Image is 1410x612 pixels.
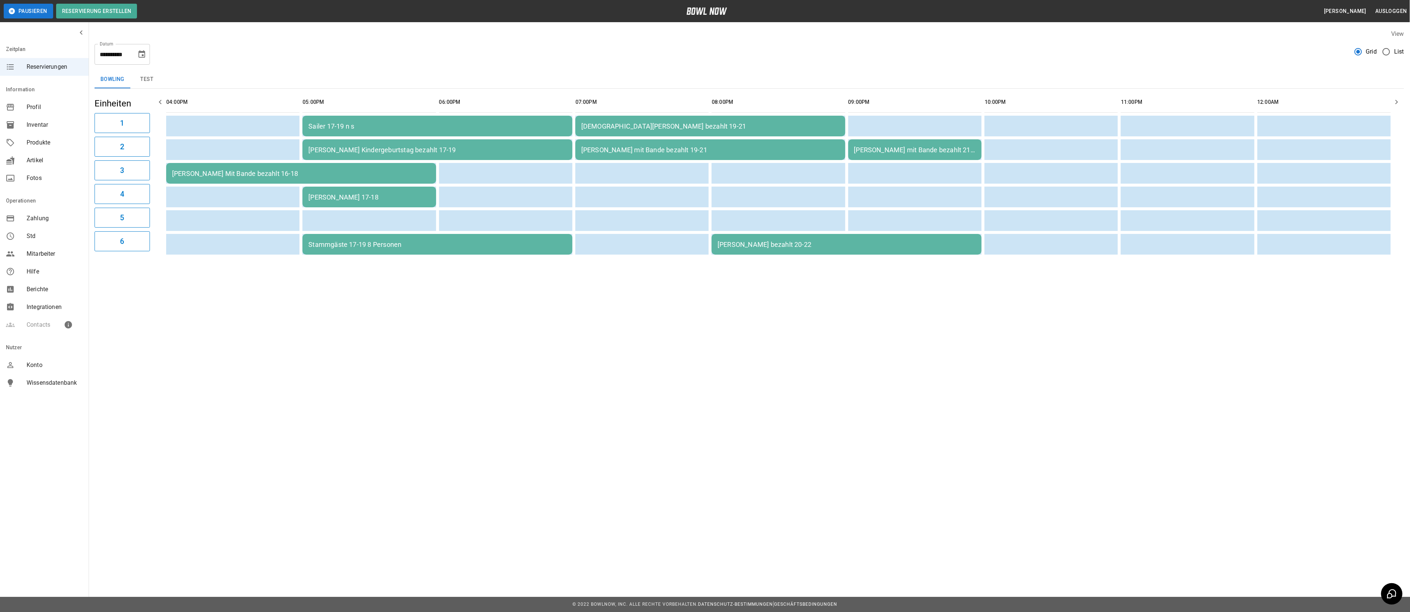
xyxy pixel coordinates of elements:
[27,174,83,183] span: Fotos
[439,92,572,113] th: 06:00PM
[572,602,698,607] span: © 2022 BowlNow, Inc. Alle Rechte vorbehalten.
[95,208,150,228] button: 5
[27,138,83,147] span: Produkte
[56,4,137,18] button: Reservierung erstellen
[4,4,53,18] button: Pausieren
[687,7,727,15] img: logo
[27,232,83,241] span: Std
[95,184,150,204] button: 4
[130,71,164,88] button: test
[848,92,982,113] th: 09:00PM
[120,188,124,200] h6: 4
[95,137,150,157] button: 2
[163,89,1394,258] table: sticky table
[27,156,83,165] span: Artikel
[27,120,83,129] span: Inventar
[95,71,1404,88] div: inventory tabs
[712,92,845,113] th: 08:00PM
[575,92,709,113] th: 07:00PM
[95,113,150,133] button: 1
[718,241,976,248] div: [PERSON_NAME] bezahlt 20-22
[302,92,436,113] th: 05:00PM
[120,235,124,247] h6: 6
[308,146,567,154] div: [PERSON_NAME] Kindergeburtstag bezahlt 17-19
[172,170,430,177] div: [PERSON_NAME] Mit Bande bezahlt 16-18
[1394,47,1404,56] span: List
[774,602,838,607] a: Geschäftsbedingungen
[698,602,773,607] a: Datenschutz-Bestimmungen
[27,103,83,112] span: Profil
[27,285,83,294] span: Berichte
[27,267,83,276] span: Hilfe
[95,160,150,180] button: 3
[1321,4,1369,18] button: [PERSON_NAME]
[27,361,83,370] span: Konto
[1121,92,1254,113] th: 11:00PM
[95,231,150,251] button: 6
[27,62,83,71] span: Reservierungen
[27,249,83,258] span: Mitarbeiter
[854,146,976,154] div: [PERSON_NAME] mit Bande bezahlt 21-22
[581,122,839,130] div: [DEMOGRAPHIC_DATA][PERSON_NAME] bezahlt 19-21
[308,122,567,130] div: Sailer 17-19 n s
[1257,92,1391,113] th: 12:00AM
[27,378,83,387] span: Wissensdatenbank
[120,212,124,224] h6: 5
[27,214,83,223] span: Zahlung
[120,164,124,176] h6: 3
[308,193,430,201] div: [PERSON_NAME] 17-18
[27,303,83,312] span: Integrationen
[1366,47,1377,56] span: Grid
[1391,30,1404,37] label: View
[1372,4,1410,18] button: Ausloggen
[95,98,150,109] h5: Einheiten
[308,241,567,248] div: Stammgäste 17-19 8 Personen
[120,117,124,129] h6: 1
[985,92,1118,113] th: 10:00PM
[95,71,130,88] button: Bowling
[581,146,839,154] div: [PERSON_NAME] mit Bande bezahlt 19-21
[134,47,149,62] button: Choose date, selected date is 12. Sep. 2025
[166,92,300,113] th: 04:00PM
[120,141,124,153] h6: 2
